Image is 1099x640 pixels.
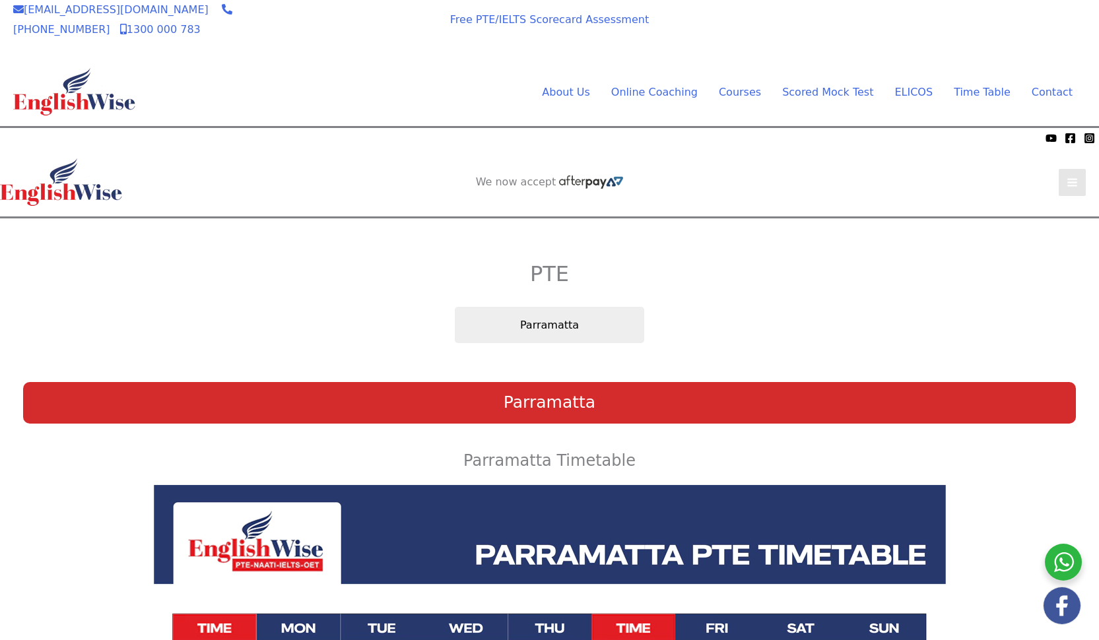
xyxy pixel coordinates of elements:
[510,82,1073,102] nav: Site Navigation: Main Menu
[1084,133,1095,144] a: Instagram
[23,450,1076,472] h3: Parramatta Timetable
[869,18,1073,44] a: AI SCORED PTE SOFTWARE REGISTER FOR FREE SOFTWARE TRIAL
[1032,86,1073,98] span: Contact
[1021,82,1073,102] a: Contact
[884,82,943,102] a: ELICOS
[542,86,589,98] span: About Us
[782,86,873,98] span: Scored Mock Test
[708,82,772,102] a: CoursesMenu Toggle
[855,7,1086,50] aside: Header Widget 1
[559,176,623,189] img: Afterpay-Logo
[476,176,556,189] span: We now accept
[894,86,933,98] span: ELICOS
[469,176,630,189] aside: Header Widget 2
[943,82,1021,102] a: Time TableMenu Toggle
[531,82,600,102] a: About UsMenu Toggle
[601,82,708,102] a: Online CoachingMenu Toggle
[120,23,201,36] a: 1300 000 783
[772,82,884,102] a: Scored Mock TestMenu Toggle
[611,86,698,98] span: Online Coaching
[13,3,209,16] a: [EMAIL_ADDRESS][DOMAIN_NAME]
[80,135,116,142] img: Afterpay-Logo
[719,86,761,98] span: Courses
[13,3,232,36] a: [PHONE_NUMBER]
[13,68,135,115] img: cropped-ew-logo
[450,13,649,26] a: Free PTE/IELTS Scorecard Assessment
[23,382,1076,424] h2: Parramatta
[23,261,1076,286] h1: PTE
[434,218,665,261] aside: Header Widget 1
[341,16,411,29] span: We now accept
[357,32,393,39] img: Afterpay-Logo
[448,229,652,255] a: AI SCORED PTE SOFTWARE REGISTER FOR FREE SOFTWARE TRIAL
[1065,133,1076,144] a: Facebook
[7,131,77,144] span: We now accept
[1046,133,1057,144] a: YouTube
[455,307,644,344] a: Parramatta
[954,86,1011,98] span: Time Table
[1044,587,1081,624] img: white-facebook.png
